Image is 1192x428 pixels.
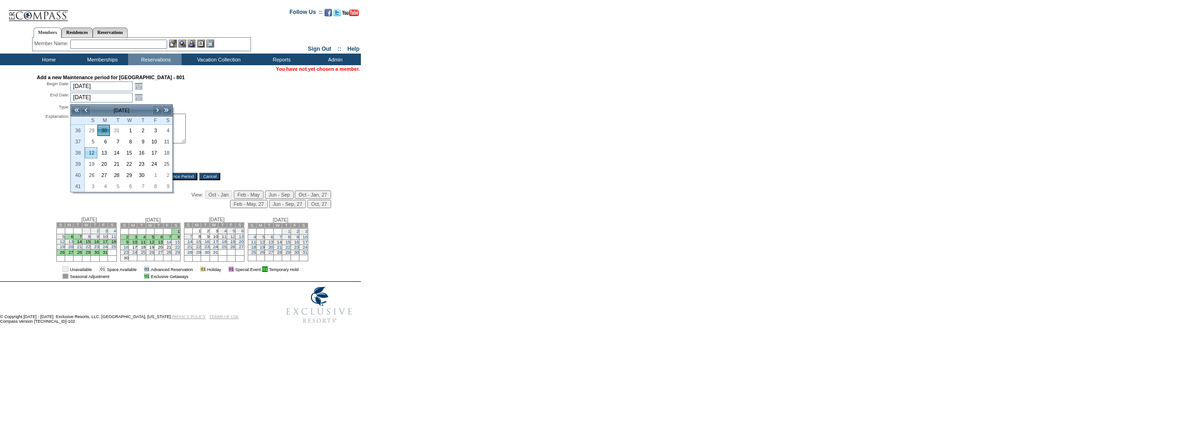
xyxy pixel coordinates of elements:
td: Sunday, September 26, 2027 [85,170,97,181]
a: 15 [123,148,135,158]
a: 6 [98,136,109,147]
a: 15 [196,239,201,244]
a: Residences [61,27,93,37]
td: T [155,223,163,228]
td: 2 [120,235,129,240]
a: 17 [148,148,159,158]
span: [DATE] [145,217,161,223]
td: S [236,223,244,228]
td: [DATE] [90,105,153,115]
a: > [153,106,162,115]
a: 6 [271,235,273,239]
td: Tuesday, September 28, 2027 [110,170,122,181]
td: 1 [172,229,180,235]
a: 4 [114,229,116,233]
img: i.gif [194,267,199,272]
a: 20 [98,159,109,169]
td: F [99,223,108,228]
a: 10 [103,234,108,239]
a: Members [34,27,62,38]
a: 5 [233,229,235,233]
a: 3 [105,229,108,233]
a: 4 [160,125,172,136]
td: Wednesday, October 06, 2027 [122,181,135,192]
a: 12 [60,239,65,244]
a: 24 [303,245,307,250]
input: Feb - May, 27 [230,200,268,208]
a: << [72,106,81,115]
td: W [146,223,154,228]
a: 27 [268,250,273,255]
td: Sunday, September 19, 2027 [85,158,97,170]
td: S [184,223,192,228]
span: View: [191,192,203,197]
a: 23 [135,159,147,169]
a: 13 [98,148,109,158]
a: 15 [285,240,290,245]
td: Monday, October 04, 2027 [97,181,110,192]
td: Monday, September 27, 2027 [97,170,110,181]
td: Thursday, September 09, 2027 [135,136,147,147]
a: 6 [123,181,135,191]
td: Wednesday, September 01, 2027 [122,125,135,136]
span: [DATE] [81,217,97,222]
input: Oct - Jan [205,190,232,199]
td: T [137,223,146,228]
a: Reservations [93,27,128,37]
a: 9 [96,234,99,239]
img: Exclusive Resorts [278,282,361,328]
a: 26 [230,245,235,249]
a: 3 [85,181,97,191]
td: Thursday, September 02, 2027 [135,125,147,136]
td: Friday, October 01, 2027 [147,170,160,181]
img: Follow us on Twitter [333,9,341,16]
a: 8 [148,181,159,191]
td: 1 [192,228,201,234]
td: 6 [65,234,73,239]
td: 17 [99,239,108,245]
a: Help [347,46,359,52]
th: 38 [71,147,85,158]
img: Reservations [197,40,205,48]
a: 24 [103,245,108,249]
td: Sunday, September 05, 2027 [85,136,97,147]
a: 11 [222,234,226,239]
td: Admin [307,54,361,65]
a: 18 [160,148,172,158]
th: Tuesday [110,116,122,125]
td: T [282,223,291,228]
a: 2 [135,125,147,136]
a: 22 [86,245,90,249]
td: 2 [201,228,210,234]
td: Friday, September 10, 2027 [147,136,160,147]
a: 8 [288,235,290,239]
a: 4 [224,229,226,233]
td: S [299,223,308,228]
td: 5 [146,235,154,240]
a: 26 [149,250,154,255]
a: 25 [141,250,145,255]
span: You have not yet chosen a member. [276,66,360,72]
a: 26 [85,170,97,180]
td: 16 [91,239,99,245]
td: 19 [146,245,154,250]
input: Feb - May [234,190,264,199]
a: 28 [110,170,122,180]
a: 15 [175,240,180,245]
input: Oct - Jan, 27 [295,190,331,199]
td: Saturday, September 11, 2027 [160,136,172,147]
a: 5 [62,234,65,239]
td: Thursday, October 07, 2027 [135,181,147,192]
a: 7 [110,136,122,147]
a: 9 [297,235,299,239]
td: Monday, August 30, 2027 [97,125,110,136]
td: Sunday, October 03, 2027 [85,181,97,192]
td: 10 [129,240,137,245]
a: 19 [230,239,235,244]
td: Vacation Collection [182,54,254,65]
a: 31 [213,250,218,255]
div: Explanation: [37,114,69,166]
td: Friday, September 24, 2027 [147,158,160,170]
td: 3 [210,228,218,234]
td: 7 [74,234,82,239]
